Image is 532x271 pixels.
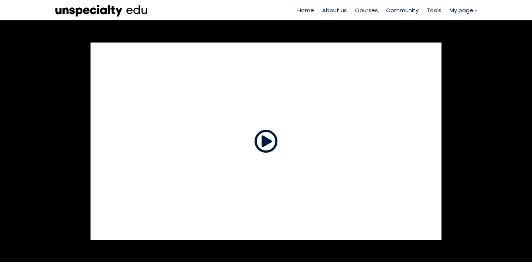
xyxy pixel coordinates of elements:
a: Home [297,6,314,14]
a: Tools [427,6,441,14]
span: My page [450,6,473,14]
img: ec8cb47d53a36d742fcbd71bcb90b6e6.png [55,3,148,17]
a: Community [386,6,419,14]
a: My page [450,6,477,14]
a: About us [322,6,347,14]
a: Courses [355,6,378,14]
